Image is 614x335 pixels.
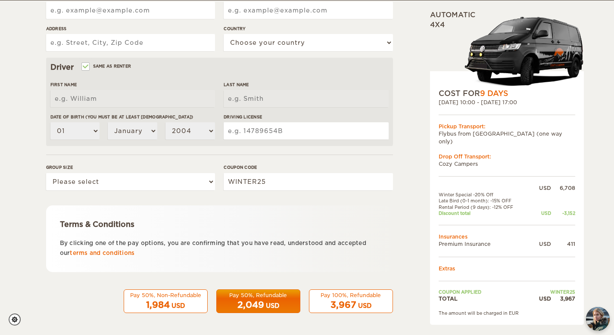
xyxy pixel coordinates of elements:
[50,90,215,107] input: e.g. William
[9,313,26,326] a: Cookie settings
[439,295,530,302] td: TOTAL
[224,2,393,19] input: e.g. example@example.com
[551,295,575,302] div: 3,967
[530,289,575,295] td: WINTER25
[224,81,388,88] label: Last Name
[146,300,170,310] span: 1,984
[224,114,388,120] label: Driving License
[439,192,530,198] td: Winter Special -20% Off
[216,289,300,313] button: Pay 50%, Refundable 2,049 USD
[129,292,202,299] div: Pay 50%, Non-Refundable
[439,265,575,272] td: Extras
[224,122,388,140] input: e.g. 14789654B
[171,301,185,310] div: USD
[530,184,551,192] div: USD
[439,241,530,248] td: Premium Insurance
[222,292,295,299] div: Pay 50%, Refundable
[50,62,389,72] div: Driver
[124,289,208,313] button: Pay 50%, Non-Refundable 1,984 USD
[530,295,551,302] div: USD
[46,34,215,51] input: e.g. Street, City, Zip Code
[439,233,575,240] td: Insurances
[82,62,131,70] label: Same as renter
[46,25,215,32] label: Address
[439,130,575,145] td: Flybus from [GEOGRAPHIC_DATA] (one way only)
[439,210,530,216] td: Discount total
[551,241,575,248] div: 411
[530,241,551,248] div: USD
[439,204,530,210] td: Rental Period (9 days): -12% OFF
[60,238,379,258] p: By clicking one of the pay options, you are confirming that you have read, understood and accepte...
[237,300,264,310] span: 2,049
[464,13,584,88] img: stor-stuttur-old-new-5.png
[439,99,575,106] div: [DATE] 10:00 - [DATE] 17:00
[315,292,387,299] div: Pay 100%, Refundable
[439,88,575,99] div: COST FOR
[224,164,393,171] label: Coupon code
[551,210,575,216] div: -3,152
[224,25,393,32] label: Country
[551,184,575,192] div: 6,708
[586,307,610,331] button: chat-button
[82,65,88,70] input: Same as renter
[330,300,356,310] span: 3,967
[50,81,215,88] label: First Name
[50,114,215,120] label: Date of birth (You must be at least [DEMOGRAPHIC_DATA])
[46,2,215,19] input: e.g. example@example.com
[60,219,379,230] div: Terms & Conditions
[439,123,575,130] div: Pickup Transport:
[266,301,279,310] div: USD
[439,198,530,204] td: Late Bird (0-1 month): -15% OFF
[70,250,134,256] a: terms and conditions
[46,164,215,171] label: Group size
[439,160,575,167] td: Cozy Campers
[530,210,551,216] div: USD
[439,289,530,295] td: Coupon applied
[439,310,575,316] div: The amount will be charged in EUR
[480,89,508,98] span: 9 Days
[224,90,388,107] input: e.g. Smith
[586,307,610,331] img: Freyja at Cozy Campers
[430,10,584,88] div: Automatic 4x4
[439,153,575,160] div: Drop Off Transport:
[358,301,371,310] div: USD
[309,289,393,313] button: Pay 100%, Refundable 3,967 USD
